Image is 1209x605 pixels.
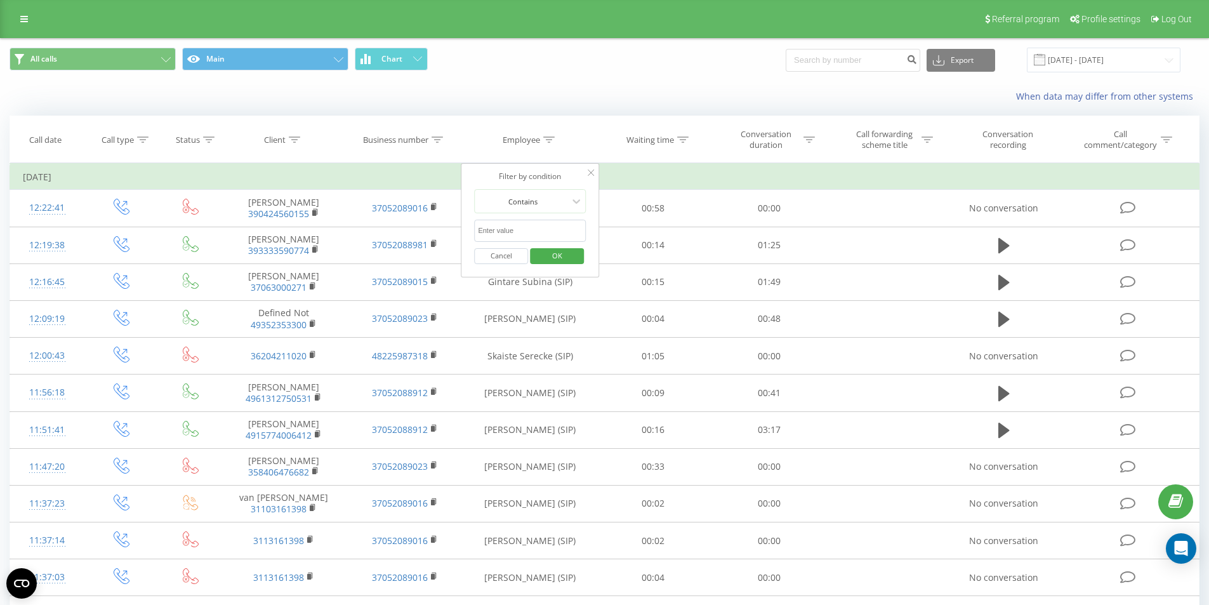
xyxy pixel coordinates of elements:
[248,208,309,220] a: 390424560155
[595,227,711,263] td: 00:14
[23,418,72,442] div: 11:51:41
[23,233,72,258] div: 12:19:38
[251,281,307,293] a: 37063000271
[29,135,62,145] div: Call date
[10,48,176,70] button: All calls
[465,559,595,596] td: [PERSON_NAME] (SIP)
[6,568,37,599] button: Open CMP widget
[474,248,528,264] button: Cancel
[372,202,428,214] a: 37052089016
[465,448,595,485] td: [PERSON_NAME] (SIP)
[967,129,1049,150] div: Conversation recording
[595,263,711,300] td: 00:15
[223,300,344,337] td: Defined Not
[969,535,1038,547] span: No conversation
[253,535,304,547] a: 3113161398
[595,190,711,227] td: 00:58
[465,300,595,337] td: [PERSON_NAME] (SIP)
[372,312,428,324] a: 37052089023
[23,528,72,553] div: 11:37:14
[969,460,1038,472] span: No conversation
[248,244,309,256] a: 393333590774
[927,49,995,72] button: Export
[223,448,344,485] td: [PERSON_NAME]
[711,190,828,227] td: 00:00
[626,135,674,145] div: Waiting time
[372,460,428,472] a: 37052089023
[969,571,1038,583] span: No conversation
[1081,14,1140,24] span: Profile settings
[176,135,200,145] div: Status
[595,485,711,522] td: 00:02
[711,338,828,375] td: 00:00
[465,411,595,448] td: [PERSON_NAME] (SIP)
[363,135,428,145] div: Business number
[23,270,72,295] div: 12:16:45
[530,248,584,264] button: OK
[23,380,72,405] div: 11:56:18
[372,571,428,583] a: 37052089016
[223,227,344,263] td: [PERSON_NAME]
[503,135,540,145] div: Employee
[372,239,428,251] a: 37052088981
[465,485,595,522] td: [PERSON_NAME] (SIP)
[1161,14,1192,24] span: Log Out
[595,522,711,559] td: 00:02
[711,522,828,559] td: 00:00
[465,375,595,411] td: [PERSON_NAME] (SIP)
[474,220,586,242] input: Enter value
[23,196,72,220] div: 12:22:41
[246,429,312,441] a: 4915774006412
[223,485,344,522] td: van [PERSON_NAME]
[30,54,57,64] span: All calls
[1016,90,1199,102] a: When data may differ from other systems
[223,263,344,300] td: [PERSON_NAME]
[372,423,428,435] a: 37052088912
[223,411,344,448] td: [PERSON_NAME]
[474,170,586,183] div: Filter by condition
[248,466,309,478] a: 358406476682
[711,559,828,596] td: 00:00
[711,300,828,337] td: 00:48
[595,338,711,375] td: 01:05
[246,392,312,404] a: 4961312750531
[23,491,72,516] div: 11:37:23
[381,55,402,63] span: Chart
[595,411,711,448] td: 00:16
[264,135,286,145] div: Client
[223,190,344,227] td: [PERSON_NAME]
[372,276,428,288] a: 37052089015
[595,375,711,411] td: 00:09
[23,307,72,331] div: 12:09:19
[102,135,134,145] div: Call type
[253,571,304,583] a: 3113161398
[711,227,828,263] td: 01:25
[251,503,307,515] a: 31103161398
[711,263,828,300] td: 01:49
[850,129,918,150] div: Call forwarding scheme title
[786,49,920,72] input: Search by number
[1166,533,1196,564] div: Open Intercom Messenger
[251,319,307,331] a: 49352353300
[372,350,428,362] a: 48225987318
[595,559,711,596] td: 00:04
[969,202,1038,214] span: No conversation
[595,448,711,485] td: 00:33
[10,164,1199,190] td: [DATE]
[969,350,1038,362] span: No conversation
[23,455,72,479] div: 11:47:20
[711,411,828,448] td: 03:17
[251,350,307,362] a: 36204211020
[223,375,344,411] td: [PERSON_NAME]
[372,535,428,547] a: 37052089016
[372,387,428,399] a: 37052088912
[465,522,595,559] td: [PERSON_NAME] (SIP)
[711,485,828,522] td: 00:00
[969,497,1038,509] span: No conversation
[1083,129,1158,150] div: Call comment/category
[23,343,72,368] div: 12:00:43
[732,129,800,150] div: Conversation duration
[992,14,1059,24] span: Referral program
[182,48,348,70] button: Main
[711,448,828,485] td: 00:00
